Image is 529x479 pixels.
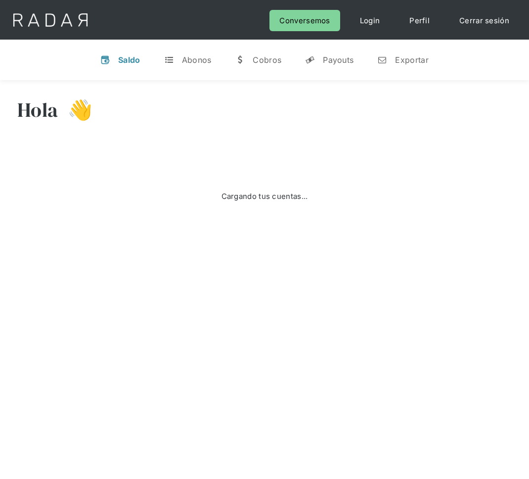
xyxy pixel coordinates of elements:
div: Cobros [253,55,281,65]
div: y [305,55,315,65]
h3: 👋 [58,97,92,122]
a: Cerrar sesión [449,10,519,31]
a: Login [350,10,390,31]
div: n [377,55,387,65]
h3: Hola [17,97,58,122]
a: Perfil [399,10,440,31]
a: Conversemos [269,10,340,31]
div: Exportar [395,55,428,65]
div: v [100,55,110,65]
div: Abonos [182,55,212,65]
div: Saldo [118,55,140,65]
div: t [164,55,174,65]
div: Payouts [323,55,353,65]
div: w [235,55,245,65]
div: Cargando tus cuentas... [221,190,308,203]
